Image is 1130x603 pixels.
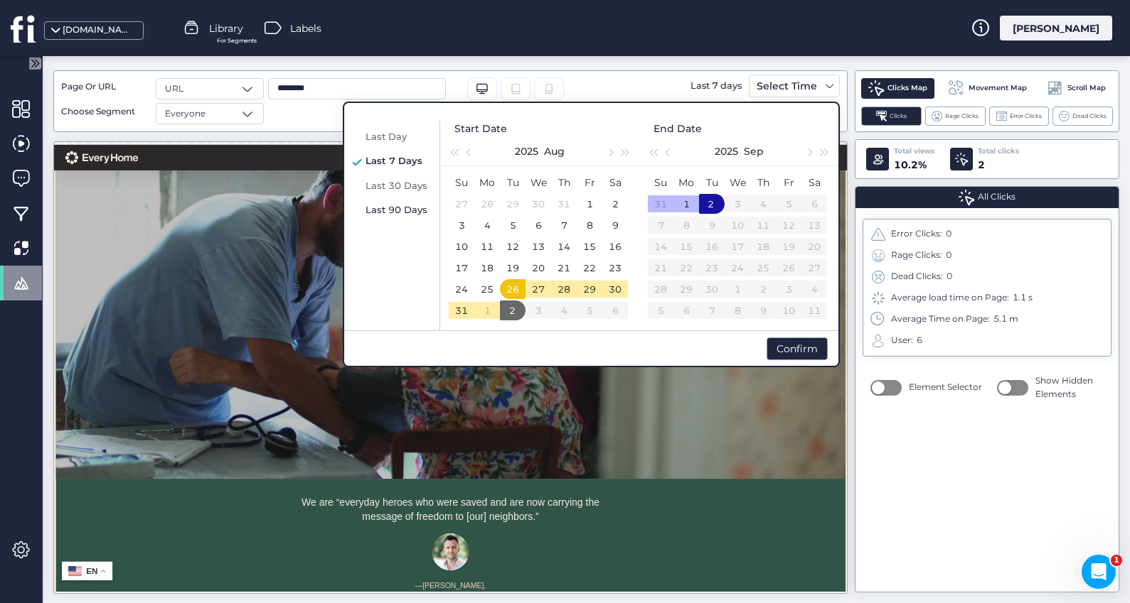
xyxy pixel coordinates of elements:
[500,257,526,278] td: 2025-08-19
[888,82,927,94] span: Clicks Map
[555,217,572,234] div: 7
[474,278,500,300] td: 2025-08-25
[602,278,628,300] td: 2025-08-30
[1035,374,1104,401] span: Show Hidden Elements
[673,193,699,214] td: 2025-09-01
[474,172,500,193] th: Mon
[453,302,470,319] div: 31
[446,137,462,165] button: Last year (Control + left)
[453,281,470,298] div: 24
[602,236,628,257] td: 2025-08-16
[474,300,500,321] td: 2025-09-01
[917,334,922,347] div: 6
[290,21,321,36] span: Labels
[530,195,547,212] div: 30
[526,257,551,278] td: 2025-08-20
[504,281,521,298] div: 26
[555,238,572,255] div: 14
[687,75,745,97] div: Last 7 days
[500,278,526,300] td: 2025-08-26
[61,80,146,94] div: Page Or URL
[715,137,738,165] button: 2025
[454,121,507,136] span: Start Date
[699,193,725,214] td: 2025-09-02
[366,204,427,215] span: Last 90 Days
[366,155,422,166] span: Last 7 Days
[449,172,474,193] th: Sun
[474,214,500,236] td: 2025-08-04
[801,172,827,193] th: Sat
[555,281,572,298] div: 28
[767,337,828,360] div: Confirm
[648,193,673,214] td: 2025-08-31
[504,217,521,234] div: 5
[530,281,547,298] div: 27
[1111,555,1122,566] span: 1
[581,195,598,212] div: 1
[479,238,496,255] div: 11
[744,137,764,165] button: Sep
[856,15,895,27] span: Donate
[449,214,474,236] td: 2025-08-03
[1013,291,1033,305] div: 1.1 s
[607,281,624,298] div: 30
[891,334,913,347] span: User:
[937,15,963,27] span: Pray
[894,146,934,157] div: Total views
[602,137,617,165] button: Next month (PageDown)
[993,313,1018,326] div: 5.1 m
[673,172,699,193] th: Mon
[500,300,526,321] td: 2025-09-02
[453,238,470,255] div: 10
[577,257,602,278] td: 2025-08-22
[678,195,695,212] div: 1
[607,238,624,255] div: 16
[1082,555,1116,589] iframe: Intercom live chat
[699,172,725,193] th: Tue
[607,217,624,234] div: 9
[602,193,628,214] td: 2025-08-02
[891,291,1009,305] span: Average load time on Page:
[551,236,577,257] td: 2025-08-14
[500,214,526,236] td: 2025-08-05
[479,281,496,298] div: 25
[479,217,496,234] div: 4
[577,236,602,257] td: 2025-08-15
[817,137,833,165] button: Next year (Control + right)
[209,21,243,36] span: Library
[618,137,634,165] button: Next year (Control + right)
[978,190,1016,204] span: All Clicks
[891,249,942,262] span: Rage Clicks:
[551,172,577,193] th: Thu
[551,278,577,300] td: 2025-08-28
[20,11,145,33] img: Every Home
[453,259,470,276] div: 17
[750,172,776,193] th: Thu
[551,214,577,236] td: 2025-08-07
[479,302,496,319] div: 1
[969,82,1027,94] span: Movement Map
[581,217,598,234] div: 8
[1067,82,1106,94] span: Scroll Map
[581,238,598,255] div: 15
[500,236,526,257] td: 2025-08-12
[602,214,628,236] td: 2025-08-09
[581,281,598,298] div: 29
[449,300,474,321] td: 2025-08-31
[978,157,1019,173] div: 2
[551,193,577,214] td: 2025-07-31
[551,257,577,278] td: 2025-08-21
[555,259,572,276] div: 21
[504,238,521,255] div: 12
[61,105,146,119] div: Choose Segment
[909,381,982,394] span: Element Selector
[63,23,134,37] div: [DOMAIN_NAME]
[366,131,407,142] span: Last Day
[504,259,521,276] div: 19
[526,278,551,300] td: 2025-08-27
[526,193,551,214] td: 2025-07-30
[217,36,257,45] span: For Segments
[577,193,602,214] td: 2025-08-01
[165,107,206,121] span: Everyone
[1010,112,1042,121] span: Error Clicks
